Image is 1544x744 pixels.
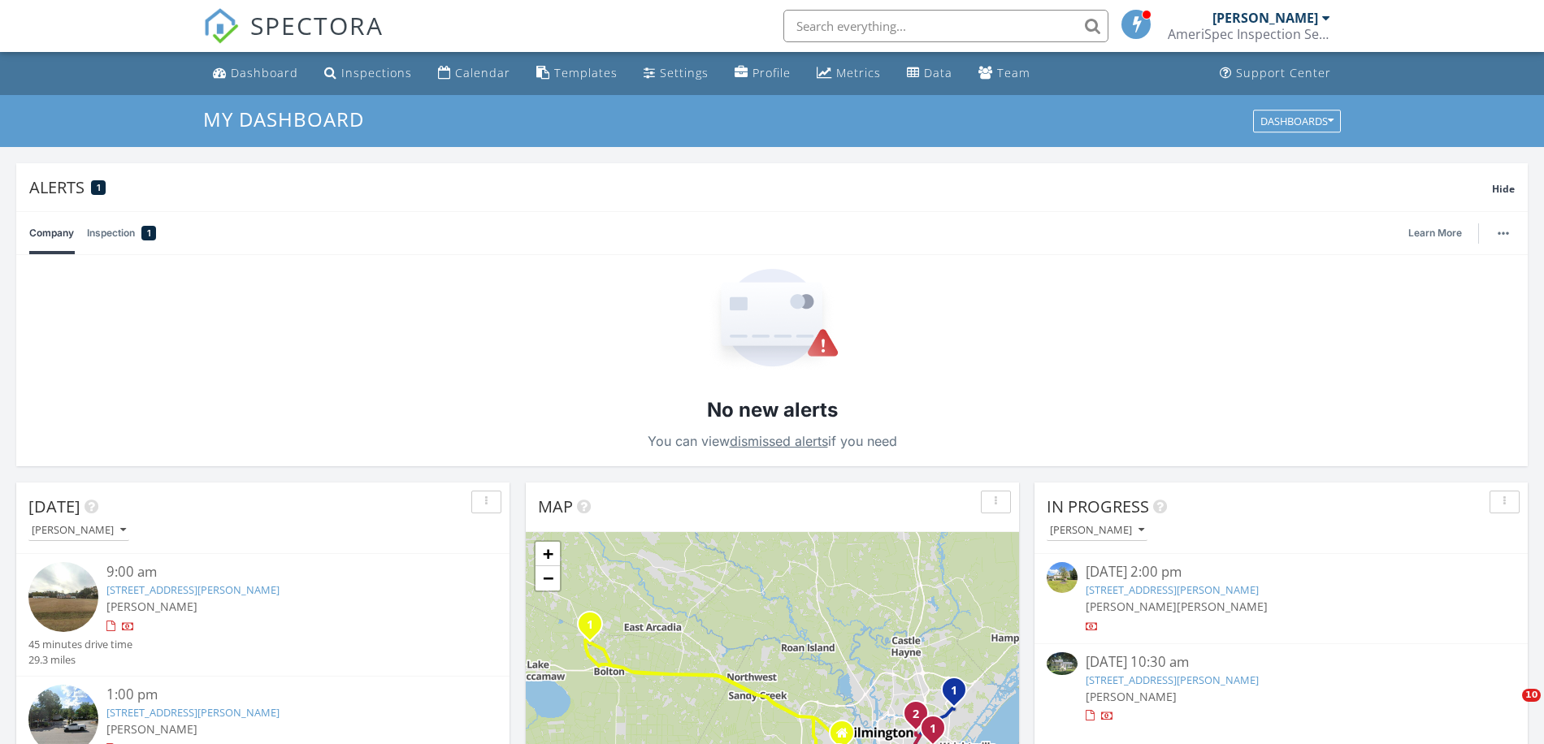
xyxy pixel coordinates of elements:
a: [STREET_ADDRESS][PERSON_NAME] [1086,673,1259,687]
i: 1 [930,724,936,735]
span: [PERSON_NAME] [106,599,197,614]
a: 9:00 am [STREET_ADDRESS][PERSON_NAME] [PERSON_NAME] 45 minutes drive time 29.3 miles [28,562,497,668]
div: Team [997,65,1030,80]
a: [DATE] 10:30 am [STREET_ADDRESS][PERSON_NAME] [PERSON_NAME] [1047,652,1516,725]
h2: No new alerts [707,396,838,424]
img: The Best Home Inspection Software - Spectora [203,8,239,44]
a: Settings [637,58,715,89]
i: 1 [951,686,957,697]
span: [DATE] [28,495,80,517]
a: Inspections [318,58,419,89]
p: You can view if you need [648,430,897,452]
a: SPECTORA [203,22,384,56]
div: [PERSON_NAME] [1212,10,1318,26]
div: Templates [554,65,618,80]
div: Profile [752,65,791,80]
span: [PERSON_NAME] [1086,599,1177,614]
div: 5622 Shell Road Village Dr, Wilmington, NC 28403 [933,728,943,738]
img: Empty State [705,269,839,370]
input: Search everything... [783,10,1108,42]
a: Learn More [1408,225,1472,241]
a: [STREET_ADDRESS][PERSON_NAME] [106,705,280,720]
i: 2 [913,709,919,720]
a: [STREET_ADDRESS][PERSON_NAME] [106,582,280,597]
a: Metrics [810,58,887,89]
a: Company Profile [728,58,797,89]
span: In Progress [1047,495,1149,517]
a: [DATE] 2:00 pm [STREET_ADDRESS][PERSON_NAME] [PERSON_NAME][PERSON_NAME] [1047,562,1516,634]
a: Company [29,212,74,254]
span: [PERSON_NAME] [106,721,197,737]
a: dismissed alerts [730,433,828,449]
div: 137 El Ogden Dr, Wilmington, NC 28411 [954,690,964,699]
div: Metrics [836,65,881,80]
div: Support Center [1236,65,1331,80]
a: Team [972,58,1037,89]
span: 1 [147,225,151,241]
div: 4377 Blacksmith Rd , Bolton, NC 28423 [590,624,600,634]
div: [DATE] 2:00 pm [1086,562,1477,582]
button: [PERSON_NAME] [1047,520,1147,542]
span: Map [538,495,573,517]
div: [PERSON_NAME] [1050,525,1144,536]
img: 9367349%2Fcover_photos%2FBIXQdJFNp7dE7dKdLXOW%2Fsmall.jpg [1047,652,1078,675]
a: Data [900,58,959,89]
div: 1:00 pm [106,685,458,705]
div: AmeriSpec Inspection Services [1168,26,1330,42]
a: Inspection [87,212,156,254]
img: ellipsis-632cfdd7c38ec3a7d453.svg [1498,231,1509,235]
span: [PERSON_NAME] [1177,599,1268,614]
a: [STREET_ADDRESS][PERSON_NAME] [1086,582,1259,597]
div: Dashboard [231,65,298,80]
a: Templates [530,58,624,89]
div: 4717 Greenway Ave, Wilmington, NC 28403 [916,713,926,723]
img: streetview [1047,562,1078,593]
button: [PERSON_NAME] [28,520,129,542]
div: 9:00 am [106,562,458,582]
i: 1 [587,620,593,631]
div: 2632 Goose Island Dr, leland NC 28451 [842,733,852,742]
div: Settings [660,65,709,80]
a: Zoom in [536,542,560,566]
iframe: Intercom live chat [1489,689,1528,728]
span: Hide [1492,182,1515,196]
img: streetview [28,562,98,632]
a: Calendar [432,58,517,89]
div: Inspections [341,65,412,80]
div: 45 minutes drive time [28,637,132,652]
button: Dashboards [1253,110,1341,132]
div: Data [924,65,952,80]
div: Dashboards [1260,115,1334,127]
a: Zoom out [536,566,560,590]
span: [PERSON_NAME] [1086,689,1177,704]
div: 29.3 miles [28,652,132,668]
div: [DATE] 10:30 am [1086,652,1477,673]
span: 1 [97,182,101,193]
a: Dashboard [206,58,305,89]
span: My Dashboard [203,106,364,132]
div: Calendar [455,65,510,80]
span: 10 [1522,689,1541,702]
a: Support Center [1213,58,1338,89]
div: Alerts [29,176,1492,198]
div: [PERSON_NAME] [32,525,126,536]
span: SPECTORA [250,8,384,42]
